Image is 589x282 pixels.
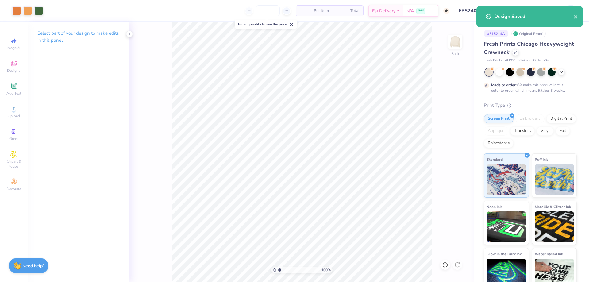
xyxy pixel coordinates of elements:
[406,8,414,14] span: N/A
[350,8,360,14] span: Total
[484,58,502,63] span: Fresh Prints
[314,8,329,14] span: Per Item
[7,68,21,73] span: Designs
[574,13,578,20] button: close
[321,267,331,273] span: 100 %
[418,9,424,13] span: FREE
[8,114,20,118] span: Upload
[510,126,535,136] div: Transfers
[487,211,526,242] img: Neon Ink
[487,156,503,163] span: Standard
[22,263,44,269] strong: Need help?
[535,211,574,242] img: Metallic & Glitter Ink
[487,251,522,257] span: Glow in the Dark Ink
[487,164,526,195] img: Standard
[556,126,570,136] div: Foil
[535,203,571,210] span: Metallic & Glitter Ink
[484,114,514,123] div: Screen Print
[484,139,514,148] div: Rhinestones
[6,91,21,96] span: Add Text
[515,114,545,123] div: Embroidery
[487,203,502,210] span: Neon Ink
[505,58,515,63] span: # FP88
[535,156,548,163] span: Puff Ink
[336,8,348,14] span: – –
[37,30,120,44] p: Select part of your design to make edits in this panel
[491,83,517,87] strong: Made to order:
[9,136,19,141] span: Greek
[546,114,576,123] div: Digital Print
[484,102,577,109] div: Print Type
[494,13,574,20] div: Design Saved
[256,5,280,16] input: – –
[491,82,567,93] div: We make this product in this color to order, which means it takes 8 weeks.
[484,30,508,37] div: # 515214A
[7,45,21,50] span: Image AI
[518,58,549,63] span: Minimum Order: 50 +
[537,126,554,136] div: Vinyl
[451,51,459,56] div: Back
[454,5,499,17] input: Untitled Design
[300,8,312,14] span: – –
[235,20,297,29] div: Enter quantity to see the price.
[6,187,21,191] span: Decorate
[535,251,563,257] span: Water based Ink
[484,126,508,136] div: Applique
[535,164,574,195] img: Puff Ink
[3,159,25,169] span: Clipart & logos
[449,36,461,48] img: Back
[372,8,395,14] span: Est. Delivery
[484,40,574,56] span: Fresh Prints Chicago Heavyweight Crewneck
[511,30,546,37] div: Original Proof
